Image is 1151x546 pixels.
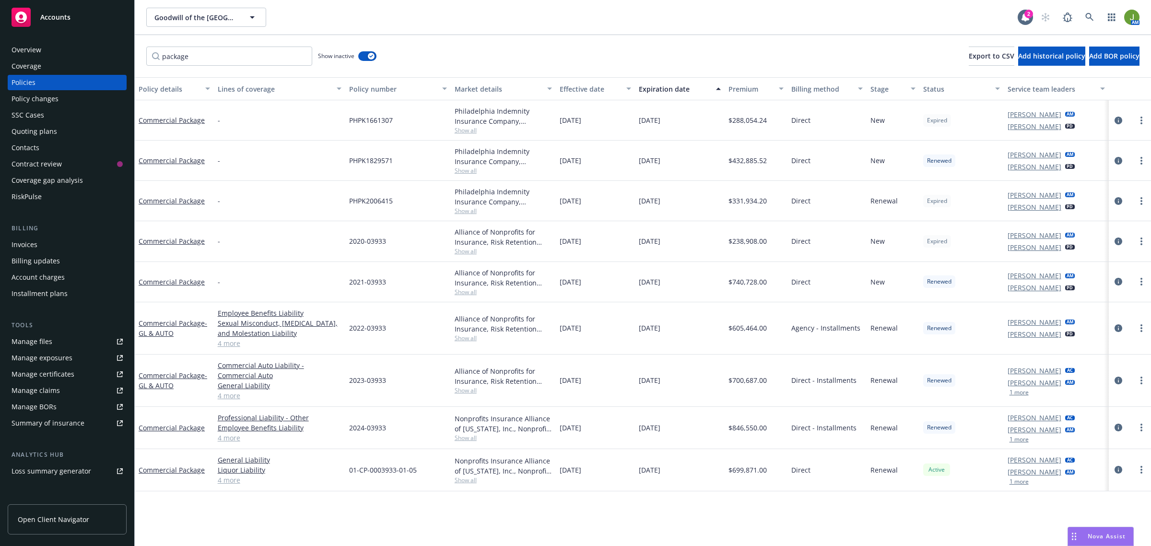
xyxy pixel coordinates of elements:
[455,84,542,94] div: Market details
[12,140,39,155] div: Contacts
[870,115,885,125] span: New
[1008,121,1061,131] a: [PERSON_NAME]
[349,196,393,206] span: PHPK2006415
[139,319,207,338] a: Commercial Package
[349,115,393,125] span: PHPK1661307
[791,236,810,246] span: Direct
[218,236,220,246] span: -
[218,391,341,401] a: 4 more
[8,334,127,349] a: Manage files
[8,415,127,431] a: Summary of insurance
[728,196,767,206] span: $331,934.20
[12,156,62,172] div: Contract review
[639,196,660,206] span: [DATE]
[1004,77,1109,100] button: Service team leaders
[1113,322,1124,334] a: circleInformation
[1008,230,1061,240] a: [PERSON_NAME]
[455,334,552,342] span: Show all
[349,323,386,333] span: 2022-03933
[218,423,341,433] a: Employee Benefits Liability
[349,375,386,385] span: 2023-03933
[870,465,898,475] span: Renewal
[639,115,660,125] span: [DATE]
[556,77,635,100] button: Effective date
[455,247,552,255] span: Show all
[1008,190,1061,200] a: [PERSON_NAME]
[218,380,341,391] a: General Liability
[870,375,898,385] span: Renewal
[349,236,386,246] span: 2020-03933
[8,463,127,479] a: Loss summary generator
[927,376,951,385] span: Renewed
[8,286,127,301] a: Installment plans
[8,270,127,285] a: Account charges
[349,423,386,433] span: 2024-03933
[927,277,951,286] span: Renewed
[139,465,205,475] a: Commercial Package
[12,253,60,269] div: Billing updates
[1036,8,1055,27] a: Start snowing
[791,323,860,333] span: Agency - Installments
[1136,464,1147,475] a: more
[139,371,207,390] span: - GL & AUTO
[870,323,898,333] span: Renewal
[923,84,989,94] div: Status
[455,187,552,207] div: Philadelphia Indemnity Insurance Company, [GEOGRAPHIC_DATA] Insurance Companies
[1008,109,1061,119] a: [PERSON_NAME]
[791,115,810,125] span: Direct
[560,375,581,385] span: [DATE]
[139,237,205,246] a: Commercial Package
[639,423,660,433] span: [DATE]
[927,156,951,165] span: Renewed
[1113,115,1124,126] a: circleInformation
[728,423,767,433] span: $846,550.00
[1008,413,1061,423] a: [PERSON_NAME]
[560,196,581,206] span: [DATE]
[1008,271,1061,281] a: [PERSON_NAME]
[12,286,68,301] div: Installment plans
[12,124,57,139] div: Quoting plans
[8,383,127,398] a: Manage claims
[8,237,127,252] a: Invoices
[560,323,581,333] span: [DATE]
[635,77,725,100] button: Expiration date
[8,173,127,188] a: Coverage gap analysis
[1008,242,1061,252] a: [PERSON_NAME]
[927,465,946,474] span: Active
[12,237,37,252] div: Invoices
[12,334,52,349] div: Manage files
[1068,527,1080,546] div: Drag to move
[8,59,127,74] a: Coverage
[349,277,386,287] span: 2021-03933
[791,196,810,206] span: Direct
[639,84,710,94] div: Expiration date
[1008,425,1061,435] a: [PERSON_NAME]
[139,319,207,338] span: - GL & AUTO
[8,350,127,366] a: Manage exposures
[1008,84,1095,94] div: Service team leaders
[1136,322,1147,334] a: more
[927,237,947,246] span: Expired
[8,367,127,382] a: Manage certificates
[560,155,581,166] span: [DATE]
[218,413,341,423] a: Professional Liability - Other
[455,126,552,134] span: Show all
[455,207,552,215] span: Show all
[1136,375,1147,386] a: more
[867,77,919,100] button: Stage
[455,434,552,442] span: Show all
[1008,317,1061,327] a: [PERSON_NAME]
[12,173,83,188] div: Coverage gap analysis
[1008,378,1061,388] a: [PERSON_NAME]
[8,124,127,139] a: Quoting plans
[146,47,312,66] input: Filter by keyword...
[791,84,852,94] div: Billing method
[560,277,581,287] span: [DATE]
[218,475,341,485] a: 4 more
[455,476,552,484] span: Show all
[1113,422,1124,433] a: circleInformation
[1010,390,1029,395] button: 1 more
[725,77,788,100] button: Premium
[139,371,207,390] a: Commercial Package
[870,236,885,246] span: New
